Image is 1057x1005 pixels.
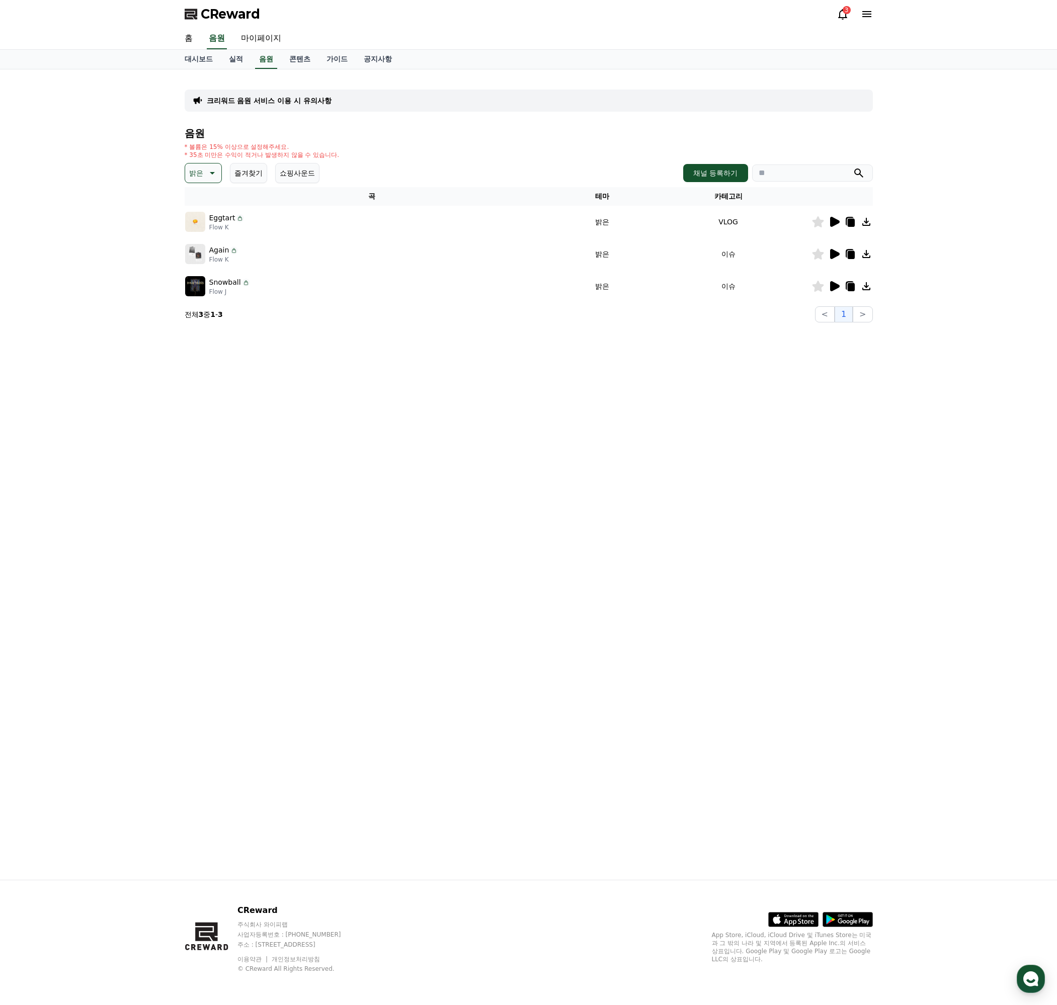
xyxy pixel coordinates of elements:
[281,50,318,69] a: 콘텐츠
[645,187,811,206] th: 카테고리
[815,306,835,322] button: <
[189,166,203,180] p: 밝은
[645,238,811,270] td: 이슈
[207,28,227,49] a: 음원
[209,213,235,223] p: Eggtart
[237,956,269,963] a: 이용약관
[237,965,360,973] p: © CReward All Rights Reserved.
[233,28,289,49] a: 마이페이지
[843,6,851,14] div: 3
[209,223,245,231] p: Flow K
[712,931,873,963] p: App Store, iCloud, iCloud Drive 및 iTunes Store는 미국과 그 밖의 나라 및 지역에서 등록된 Apple Inc.의 서비스 상표입니다. Goo...
[221,50,251,69] a: 실적
[185,143,340,151] p: * 볼륨은 15% 이상으로 설정해주세요.
[559,270,645,302] td: 밝은
[209,256,238,264] p: Flow K
[185,151,340,159] p: * 35초 미만은 수익이 적거나 발생하지 않을 수 있습니다.
[645,206,811,238] td: VLOG
[237,941,360,949] p: 주소 : [STREET_ADDRESS]
[645,270,811,302] td: 이슈
[209,245,229,256] p: Again
[237,920,360,929] p: 주식회사 와이피랩
[207,96,332,106] a: 크리워드 음원 서비스 이용 시 유의사항
[209,277,241,288] p: Snowball
[201,6,260,22] span: CReward
[559,187,645,206] th: 테마
[210,310,215,318] strong: 1
[218,310,223,318] strong: 3
[255,50,277,69] a: 음원
[559,238,645,270] td: 밝은
[237,904,360,916] p: CReward
[185,6,260,22] a: CReward
[837,8,849,20] a: 3
[683,164,748,182] button: 채널 등록하기
[559,206,645,238] td: 밝은
[177,50,221,69] a: 대시보드
[275,163,319,183] button: 쇼핑사운드
[185,309,223,319] p: 전체 중 -
[230,163,267,183] button: 즐겨찾기
[185,163,222,183] button: 밝은
[185,187,559,206] th: 곡
[185,212,205,232] img: music
[185,244,205,264] img: music
[199,310,204,318] strong: 3
[356,50,400,69] a: 공지사항
[209,288,250,296] p: Flow J
[853,306,872,322] button: >
[835,306,853,322] button: 1
[177,28,201,49] a: 홈
[185,128,873,139] h4: 음원
[318,50,356,69] a: 가이드
[272,956,320,963] a: 개인정보처리방침
[185,276,205,296] img: music
[237,931,360,939] p: 사업자등록번호 : [PHONE_NUMBER]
